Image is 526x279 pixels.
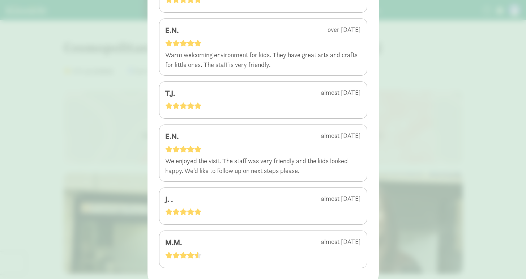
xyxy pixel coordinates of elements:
div: Warm welcoming environment for kids. They have great arts and crafts for little ones. The staff i... [165,50,361,69]
div: almost [DATE] [232,194,361,208]
div: E.N. [165,131,232,142]
div: E.N. [165,25,232,36]
div: almost [DATE] [232,237,361,251]
div: T.J. [165,88,232,99]
div: M.M. [165,237,232,248]
div: We enjoyed the visit. The staff was very friendly and the kids looked happy. We'd like to follow ... [165,156,361,176]
div: almost [DATE] [232,88,361,102]
div: over [DATE] [232,25,361,39]
div: J. . [165,194,232,205]
div: almost [DATE] [232,131,361,145]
